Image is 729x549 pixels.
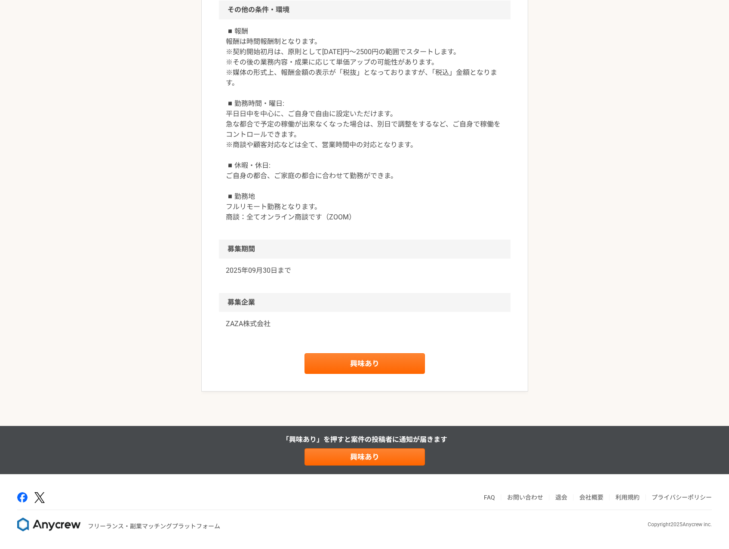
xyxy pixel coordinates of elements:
[652,494,712,501] a: プライバシーポリシー
[219,240,511,259] h2: 募集期間
[219,0,511,19] h2: その他の条件・環境
[648,521,712,528] p: Copyright 2025 Anycrew inc.
[484,494,495,501] a: FAQ
[17,518,81,531] img: 8DqYSo04kwAAAAASUVORK5CYII=
[615,494,640,501] a: 利用規約
[507,494,543,501] a: お問い合わせ
[282,435,447,445] p: 「興味あり」を押すと 案件の投稿者に通知が届きます
[219,293,511,312] h2: 募集企業
[305,448,425,466] a: 興味あり
[226,26,504,222] p: ◾️報酬 報酬は時間報酬制となります。 ※契約開始初月は、原則として[DATE]円～2500円の範囲でスタートします。 ※その後の業務内容・成果に応じて単価アップの可能性があります。 ※媒体の形...
[305,353,425,374] a: 興味あり
[34,492,45,503] img: x-391a3a86.png
[226,319,504,329] a: ZAZA株式会社
[226,265,504,276] p: 2025年09月30日まで
[88,522,220,531] p: フリーランス・副業マッチングプラットフォーム
[579,494,603,501] a: 会社概要
[555,494,567,501] a: 退会
[17,492,28,503] img: facebook-2adfd474.png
